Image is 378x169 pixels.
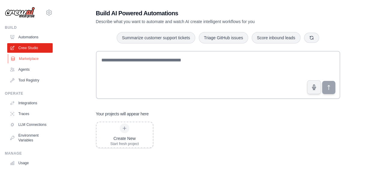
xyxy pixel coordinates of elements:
button: Click to speak your automation idea [307,80,321,94]
p: Describe what you want to automate and watch AI create intelligent workflows for you [96,19,298,25]
a: Usage [7,158,53,168]
iframe: Chat Widget [348,140,378,169]
h1: Build AI Powered Automations [96,9,298,17]
a: Marketplace [8,54,53,64]
button: Summarize customer support tickets [117,32,195,43]
a: Tool Registry [7,76,53,85]
button: Score inbound leads [252,32,300,43]
button: Get new suggestions [304,33,319,43]
img: Logo [5,7,35,18]
div: Manage [5,151,53,156]
button: Triage GitHub issues [199,32,248,43]
div: Build [5,25,53,30]
div: Create New [110,135,139,141]
a: Integrations [7,98,53,108]
div: Operate [5,91,53,96]
a: Environment Variables [7,131,53,145]
a: Crew Studio [7,43,53,53]
a: Traces [7,109,53,119]
div: Start fresh project [110,141,139,146]
h3: Your projects will appear here [96,111,149,117]
a: LLM Connections [7,120,53,129]
a: Agents [7,65,53,74]
a: Automations [7,32,53,42]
